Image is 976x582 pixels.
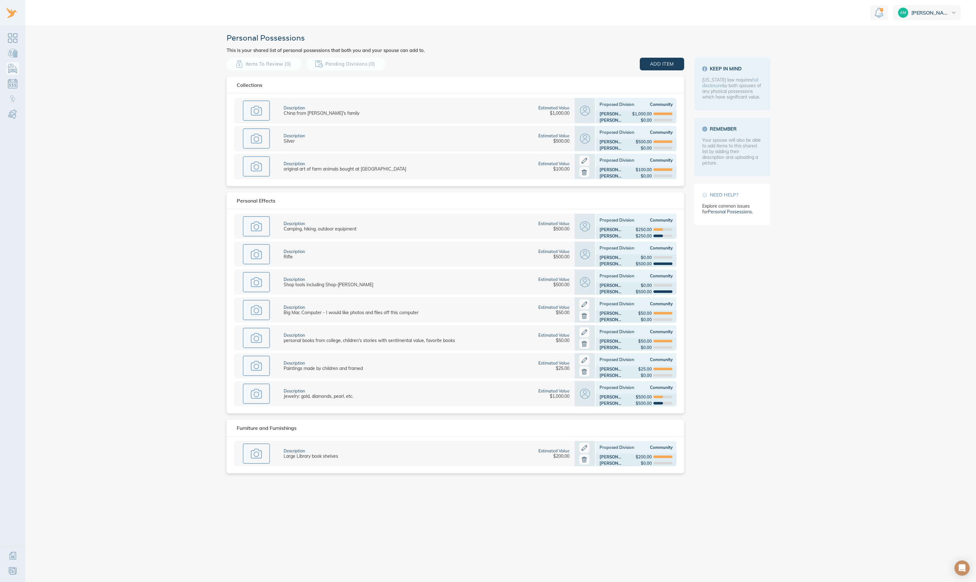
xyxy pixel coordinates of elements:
[284,138,295,144] div: Silver
[636,139,652,144] div: $500.00
[636,233,652,238] div: $250.00
[641,255,652,260] div: $0.00
[284,453,338,459] div: Large Library book shelves
[641,373,652,378] div: $0.00
[600,167,621,172] div: [PERSON_NAME]
[636,167,652,172] div: $100.00
[556,338,569,343] div: $50.00
[538,221,569,226] div: Estimated Value
[284,360,305,365] div: Description
[636,227,652,232] div: $250.00
[538,448,569,453] div: Estimated Value
[600,139,621,144] div: [PERSON_NAME]
[284,282,373,288] div: Shop tools including Shop-[PERSON_NAME]
[600,217,636,223] div: Proposed Division
[556,310,569,315] div: $50.00
[636,289,652,294] div: $500.00
[600,111,621,116] div: [PERSON_NAME]
[641,317,652,322] div: $0.00
[875,8,883,18] img: Notification
[636,130,673,135] div: Community
[600,130,636,135] div: Proposed Division
[553,453,569,459] div: $200.00
[284,110,359,116] div: China from [PERSON_NAME]'s family
[636,158,673,163] div: Community
[702,137,762,166] div: Your spouse will also be able to add items to this shared list by adding their description and up...
[6,549,19,562] a: Additional Information
[284,166,406,172] div: original art of farm animals bought at [GEOGRAPHIC_DATA]
[600,227,621,232] div: [PERSON_NAME]
[538,161,569,166] div: Estimated Value
[284,226,356,232] div: Camping, hiking, outdoor equipment
[237,197,275,204] div: Personal Effects
[600,233,621,238] div: [PERSON_NAME]
[600,345,621,350] div: [PERSON_NAME]
[600,158,636,163] div: Proposed Division
[636,394,652,399] div: $500.00
[237,82,262,88] div: Collections
[284,161,305,166] div: Description
[600,394,621,399] div: [PERSON_NAME]
[538,360,569,365] div: Estimated Value
[636,102,673,107] div: Community
[284,333,305,338] div: Description
[702,77,762,100] div: [US_STATE] law requires by both spouses of any physical possessions which have significant value.
[6,32,19,44] a: Dashboard
[553,138,569,144] div: $500.00
[6,93,19,105] a: Child Custody & Parenting
[284,305,305,310] div: Description
[284,388,305,393] div: Description
[638,339,652,344] div: $50.00
[600,461,621,466] div: [PERSON_NAME]
[600,373,621,378] div: [PERSON_NAME]
[638,311,652,316] div: $50.00
[227,48,425,53] h3: This is your shared list of personal possessions that both you and your spouse can add to.
[636,357,673,362] div: Community
[641,145,652,151] div: $0.00
[600,145,621,151] div: [PERSON_NAME]
[6,47,19,60] a: Bank Accounts & Investments
[6,108,19,120] a: Child & Spousal Support
[553,254,569,260] div: $500.00
[702,77,758,88] a: full disclosure
[227,33,425,43] h1: Personal Possessions
[636,245,673,250] div: Community
[538,388,569,393] div: Estimated Value
[636,329,673,334] div: Community
[553,226,569,232] div: $500.00
[638,366,652,372] div: $25.00
[284,310,419,315] div: Big Mac Computer - I would like photos and files off this computer
[600,454,621,459] div: [PERSON_NAME]
[600,273,636,278] div: Proposed Division
[641,173,652,178] div: $0.00
[600,329,636,334] div: Proposed Division
[636,261,652,266] div: $500.00
[641,283,652,288] div: $0.00
[538,105,569,110] div: Estimated Value
[556,365,569,371] div: $25.00
[538,305,569,310] div: Estimated Value
[538,277,569,282] div: Estimated Value
[284,365,363,371] div: Paintings made by children and framed
[600,317,621,322] div: [PERSON_NAME]
[708,209,752,215] a: Personal Possessions
[538,133,569,138] div: Estimated Value
[550,393,569,399] div: $1,000.00
[954,560,970,576] div: Open Intercom Messenger
[538,333,569,338] div: Estimated Value
[284,393,353,399] div: Jewelry: gold, diamonds, pearl, etc.
[6,77,19,90] a: Debts & Obligations
[600,445,636,450] div: Proposed Division
[600,245,636,250] div: Proposed Division
[600,255,621,260] div: [PERSON_NAME]
[636,401,652,406] div: $500.00
[553,282,569,288] div: $500.00
[600,301,636,306] div: Proposed Division
[702,192,762,198] span: Need help?
[702,203,762,215] div: Explore common issues for .
[640,58,684,70] button: add item
[550,110,569,116] div: $1,000.00
[284,338,455,343] div: personal books from college, children's stories with sentimental value, favorite books
[538,249,569,254] div: Estimated Value
[600,366,621,372] div: [PERSON_NAME]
